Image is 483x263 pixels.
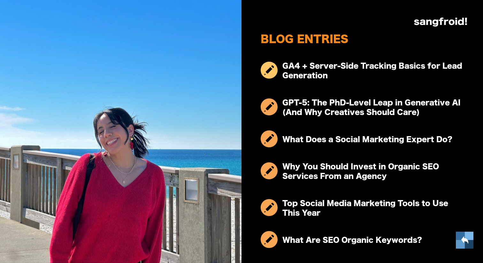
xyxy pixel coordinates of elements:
[282,135,452,144] h3: What Does a Social Marketing Expert Do?
[261,157,464,184] a: Why You Should Invest in Organic SEO Services From an Agency
[261,231,464,248] a: What Are SEO Organic Keywords?
[282,162,464,181] h3: Why You Should Invest in Organic SEO Services From an Agency
[282,199,464,218] h3: Top Social Media Marketing Tools to Use This Year
[414,18,467,27] img: logo
[261,35,464,45] h2: Blog Entries
[282,236,422,245] h3: What Are SEO Organic Keywords?
[261,57,464,84] a: GA4 + Server-Side Tracking Basics for Lead Generation
[261,93,464,120] a: GPT‑5: The PhD‑Level Leap in Generative AI (And Why Creatives Should Care)
[282,98,464,117] h3: GPT‑5: The PhD‑Level Leap in Generative AI (And Why Creatives Should Care)
[261,130,464,148] a: What Does a Social Marketing Expert Do?
[261,194,464,221] a: Top Social Media Marketing Tools to Use This Year
[282,61,464,81] h3: GA4 + Server-Side Tracking Basics for Lead Generation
